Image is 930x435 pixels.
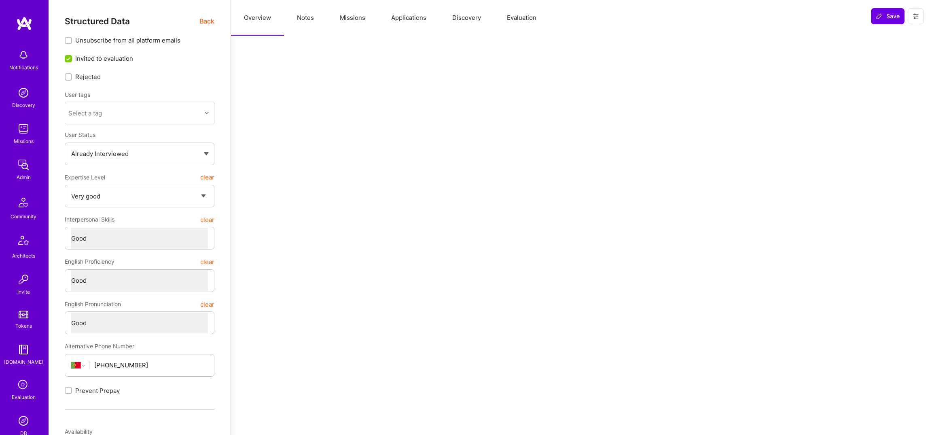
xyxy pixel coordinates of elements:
[71,150,129,158] span: Already Interviewed
[205,111,209,115] i: icon Chevron
[11,212,36,221] div: Community
[15,85,32,101] img: discovery
[19,311,28,318] img: tokens
[15,157,32,173] img: admin teamwork
[15,271,32,288] img: Invite
[12,101,35,109] div: Discovery
[200,170,214,185] button: clear
[16,16,32,31] img: logo
[14,193,33,212] img: Community
[871,8,905,24] button: Save
[65,91,90,98] label: User tags
[200,212,214,227] button: clear
[200,254,214,269] button: clear
[14,232,33,252] img: Architects
[15,47,32,63] img: bell
[9,63,38,72] div: Notifications
[65,212,114,227] span: Interpersonal Skills
[75,72,101,81] span: Rejected
[199,16,214,26] span: Back
[94,355,208,375] input: +1 (000) 000-0000
[68,109,102,117] div: Select a tag
[75,54,133,63] span: Invited to evaluation
[65,170,105,185] span: Expertise Level
[16,377,31,393] i: icon SelectionTeam
[15,341,32,358] img: guide book
[17,288,30,296] div: Invite
[15,121,32,137] img: teamwork
[75,386,120,395] span: Prevent Prepay
[12,393,36,401] div: Evaluation
[14,137,34,145] div: Missions
[65,254,114,269] span: English Proficiency
[65,131,95,138] span: User Status
[75,36,180,45] span: Unsubscribe from all platform emails
[12,252,35,260] div: Architects
[65,16,130,26] span: Structured Data
[65,343,134,350] span: Alternative Phone Number
[204,152,209,156] img: caret
[876,12,900,20] span: Save
[4,358,43,366] div: [DOMAIN_NAME]
[15,322,32,330] div: Tokens
[17,173,31,181] div: Admin
[200,297,214,311] button: clear
[15,413,32,429] img: Admin Search
[65,297,121,311] span: English Pronunciation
